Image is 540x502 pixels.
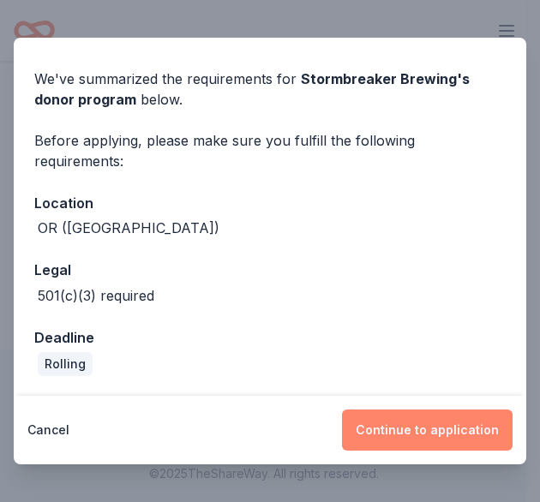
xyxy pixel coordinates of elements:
[342,409,513,451] button: Continue to application
[34,192,506,214] div: Location
[38,352,93,376] div: Rolling
[27,409,69,451] button: Cancel
[38,285,154,306] div: 501(c)(3) required
[34,69,506,110] div: We've summarized the requirements for below.
[34,326,506,349] div: Deadline
[38,218,219,238] div: OR ([GEOGRAPHIC_DATA])
[34,259,506,281] div: Legal
[34,130,506,171] div: Before applying, please make sure you fulfill the following requirements:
